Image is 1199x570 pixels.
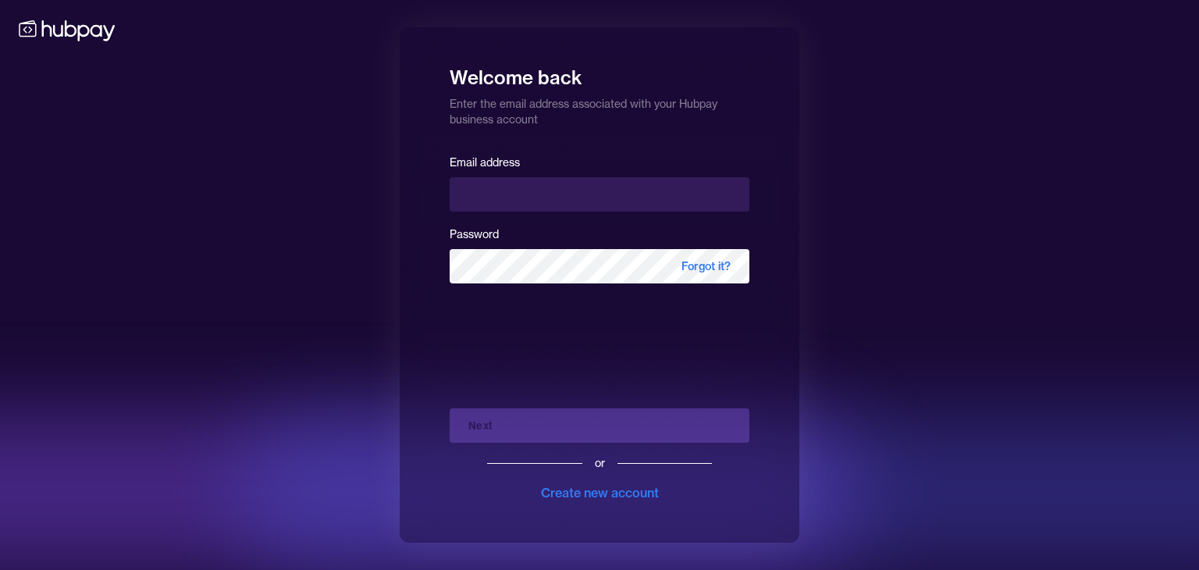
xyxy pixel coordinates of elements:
label: Password [450,227,499,241]
div: Create new account [541,483,659,502]
p: Enter the email address associated with your Hubpay business account [450,90,749,127]
h1: Welcome back [450,55,749,90]
div: or [595,455,605,471]
label: Email address [450,155,520,169]
span: Forgot it? [663,249,749,283]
